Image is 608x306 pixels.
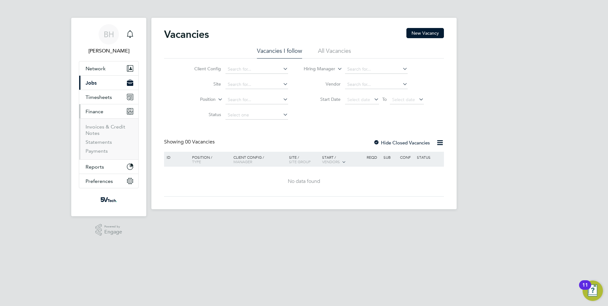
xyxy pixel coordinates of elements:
[289,159,311,164] span: Site Group
[86,178,113,184] span: Preferences
[86,148,108,154] a: Payments
[71,18,146,216] nav: Main navigation
[380,95,389,103] span: To
[365,152,382,163] div: Reqd
[165,152,187,163] div: ID
[86,139,112,145] a: Statements
[415,152,443,163] div: Status
[164,139,216,145] div: Showing
[321,152,365,168] div: Start /
[322,159,340,164] span: Vendors
[165,178,443,185] div: No data found
[299,66,335,72] label: Hiring Manager
[184,112,221,117] label: Status
[79,24,139,55] a: BH[PERSON_NAME]
[406,28,444,38] button: New Vacancy
[192,159,201,164] span: Type
[347,97,370,102] span: Select date
[304,81,341,87] label: Vendor
[345,65,408,74] input: Search for...
[287,152,321,167] div: Site /
[95,224,122,236] a: Powered byEngage
[345,80,408,89] input: Search for...
[257,47,302,59] li: Vacancies I follow
[86,80,97,86] span: Jobs
[86,124,125,136] a: Invoices & Credit Notes
[382,152,398,163] div: Sub
[225,65,288,74] input: Search for...
[79,195,139,205] a: Go to home page
[179,96,216,103] label: Position
[79,160,138,174] button: Reports
[225,95,288,104] input: Search for...
[86,66,106,72] span: Network
[392,97,415,102] span: Select date
[225,80,288,89] input: Search for...
[373,140,430,146] label: Hide Closed Vacancies
[79,47,139,55] span: Bethany Haswell
[104,229,122,235] span: Engage
[304,96,341,102] label: Start Date
[398,152,415,163] div: Conf
[104,30,114,38] span: BH
[79,90,138,104] button: Timesheets
[86,164,104,170] span: Reports
[86,108,103,115] span: Finance
[233,159,252,164] span: Manager
[79,76,138,90] button: Jobs
[99,195,118,205] img: weare5values-logo-retina.png
[79,174,138,188] button: Preferences
[318,47,351,59] li: All Vacancies
[583,281,603,301] button: Open Resource Center, 11 new notifications
[185,139,215,145] span: 00 Vacancies
[582,285,588,293] div: 11
[86,94,112,100] span: Timesheets
[79,118,138,159] div: Finance
[225,111,288,120] input: Select one
[184,81,221,87] label: Site
[79,104,138,118] button: Finance
[232,152,287,167] div: Client Config /
[79,61,138,75] button: Network
[187,152,232,167] div: Position /
[184,66,221,72] label: Client Config
[164,28,209,41] h2: Vacancies
[104,224,122,229] span: Powered by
